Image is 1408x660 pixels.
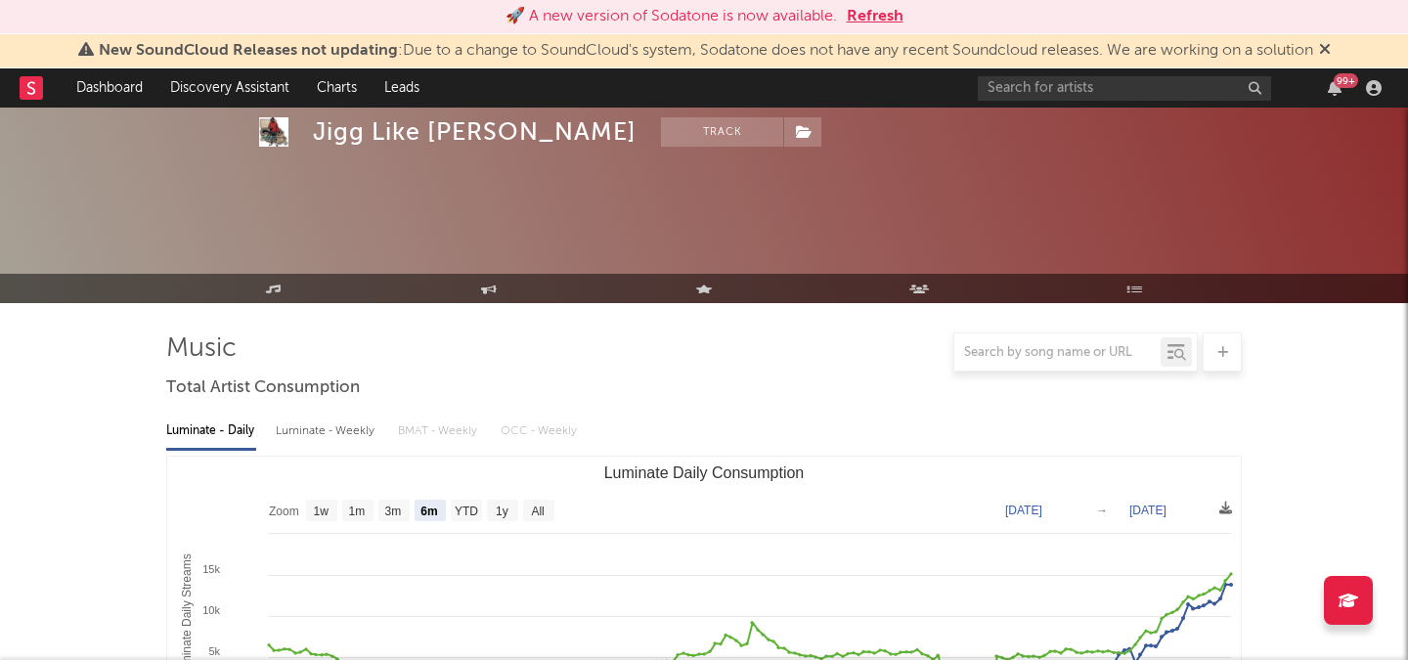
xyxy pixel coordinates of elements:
text: → [1096,504,1108,517]
span: : Due to a change to SoundCloud's system, Sodatone does not have any recent Soundcloud releases. ... [99,43,1313,59]
text: 5k [208,645,220,657]
span: Dismiss [1319,43,1331,59]
button: Refresh [847,5,903,28]
div: 🚀 A new version of Sodatone is now available. [506,5,837,28]
text: 3m [385,505,402,518]
text: Zoom [269,505,299,518]
text: 6m [420,505,437,518]
button: 99+ [1328,80,1342,96]
div: Luminate - Weekly [276,415,378,448]
text: YTD [455,505,478,518]
text: [DATE] [1005,504,1042,517]
div: 99 + [1334,73,1358,88]
span: New SoundCloud Releases not updating [99,43,398,59]
div: Jigg Like [PERSON_NAME] [313,117,637,147]
a: Discovery Assistant [156,68,303,108]
text: 1m [349,505,366,518]
text: [DATE] [1129,504,1166,517]
input: Search by song name or URL [954,345,1161,361]
button: Track [661,117,783,147]
span: Total Artist Consumption [166,376,360,400]
a: Leads [371,68,433,108]
a: Dashboard [63,68,156,108]
div: Luminate - Daily [166,415,256,448]
a: Charts [303,68,371,108]
text: 1w [314,505,330,518]
text: 10k [202,604,220,616]
text: 1y [496,505,508,518]
input: Search for artists [978,76,1271,101]
text: Luminate Daily Consumption [604,464,805,481]
text: All [531,505,544,518]
text: 15k [202,563,220,575]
